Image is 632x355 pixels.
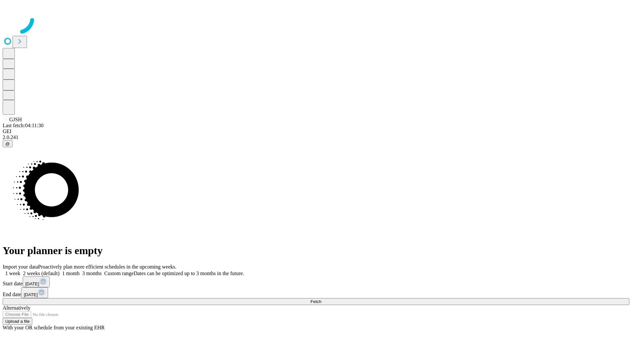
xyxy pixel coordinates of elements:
[38,264,176,270] span: Proactively plan more efficient schedules in the upcoming weeks.
[21,287,48,298] button: [DATE]
[82,271,102,276] span: 3 months
[5,141,10,146] span: @
[9,117,22,122] span: GJSH
[24,292,38,297] span: [DATE]
[3,129,629,134] div: GEI
[104,271,134,276] span: Custom range
[3,318,32,325] button: Upload a file
[3,287,629,298] div: End date
[25,281,39,286] span: [DATE]
[23,276,50,287] button: [DATE]
[3,134,629,140] div: 2.0.241
[3,276,629,287] div: Start date
[310,299,321,304] span: Fetch
[3,140,13,147] button: @
[3,245,629,257] h1: Your planner is empty
[3,305,30,311] span: Alternatively
[5,271,20,276] span: 1 week
[62,271,80,276] span: 1 month
[3,298,629,305] button: Fetch
[23,271,60,276] span: 2 weeks (default)
[134,271,244,276] span: Dates can be optimized up to 3 months in the future.
[3,264,38,270] span: Import your data
[3,123,43,128] span: Last fetch: 04:11:30
[3,325,105,330] span: With your OR schedule from your existing EHR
